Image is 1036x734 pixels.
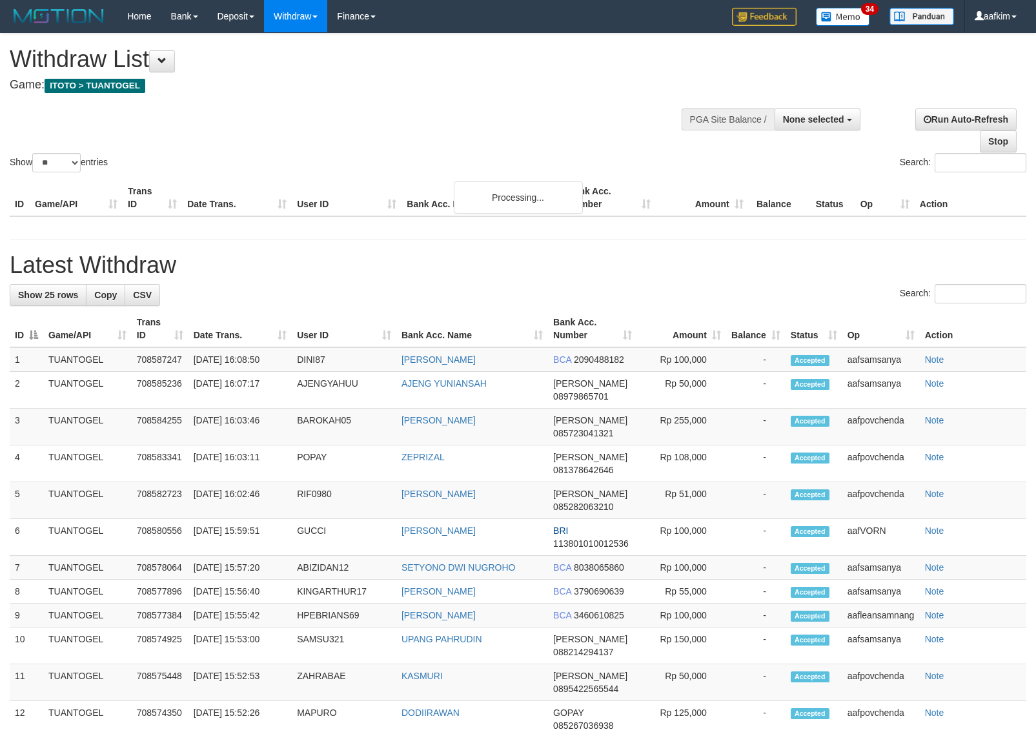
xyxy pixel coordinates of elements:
span: [PERSON_NAME] [553,378,627,389]
td: - [726,580,786,604]
th: User ID: activate to sort column ascending [292,311,396,347]
td: - [726,409,786,445]
td: 708587247 [132,347,188,372]
td: 708578064 [132,556,188,580]
img: panduan.png [889,8,954,25]
span: None selected [783,114,844,125]
label: Show entries [10,153,108,172]
a: AJENG YUNIANSAH [401,378,487,389]
td: - [726,664,786,701]
button: None selected [775,108,860,130]
th: Date Trans. [182,179,292,216]
img: Feedback.jpg [732,8,797,26]
td: GUCCI [292,519,396,556]
td: [DATE] 16:03:11 [188,445,292,482]
span: [PERSON_NAME] [553,489,627,499]
span: Accepted [791,563,829,574]
td: aafsamsanya [842,627,920,664]
td: 708577384 [132,604,188,627]
th: Game/API [30,179,123,216]
span: BCA [553,354,571,365]
td: 708585236 [132,372,188,409]
th: Balance [749,179,811,216]
span: Show 25 rows [18,290,78,300]
a: Note [925,489,944,499]
div: PGA Site Balance / [682,108,775,130]
td: 2 [10,372,43,409]
span: BCA [553,562,571,573]
a: SETYONO DWI NUGROHO [401,562,516,573]
span: Copy 08979865701 to clipboard [553,391,609,402]
td: 1 [10,347,43,372]
a: [PERSON_NAME] [401,489,476,499]
td: aafsamsanya [842,372,920,409]
span: Copy 088214294137 to clipboard [553,647,613,657]
a: Copy [86,284,125,306]
img: MOTION_logo.png [10,6,108,26]
td: Rp 150,000 [637,627,726,664]
h1: Latest Withdraw [10,252,1026,278]
td: Rp 100,000 [637,519,726,556]
td: TUANTOGEL [43,556,132,580]
span: Copy 0895422565544 to clipboard [553,684,618,694]
a: ZEPRIZAL [401,452,445,462]
td: Rp 100,000 [637,604,726,627]
td: AJENGYAHUU [292,372,396,409]
span: [PERSON_NAME] [553,671,627,681]
span: Copy 085267036938 to clipboard [553,720,613,731]
span: Copy [94,290,117,300]
a: Note [925,610,944,620]
td: TUANTOGEL [43,445,132,482]
td: 7 [10,556,43,580]
td: aafpovchenda [842,664,920,701]
td: [DATE] 15:56:40 [188,580,292,604]
span: BCA [553,610,571,620]
label: Search: [900,284,1026,303]
td: 708575448 [132,664,188,701]
th: Balance: activate to sort column ascending [726,311,786,347]
span: Copy 2090488182 to clipboard [574,354,624,365]
td: 708574925 [132,627,188,664]
td: SAMSU321 [292,627,396,664]
td: - [726,556,786,580]
div: Processing... [454,181,583,214]
a: KASMURI [401,671,443,681]
a: Note [925,378,944,389]
span: Accepted [791,671,829,682]
td: 708584255 [132,409,188,445]
span: BRI [553,525,568,536]
td: aafpovchenda [842,445,920,482]
td: aafsamsanya [842,556,920,580]
th: Trans ID: activate to sort column ascending [132,311,188,347]
td: Rp 100,000 [637,347,726,372]
td: ABIZIDAN12 [292,556,396,580]
span: Accepted [791,416,829,427]
a: [PERSON_NAME] [401,525,476,536]
td: 10 [10,627,43,664]
span: Copy 081378642646 to clipboard [553,465,613,475]
img: Button%20Memo.svg [816,8,870,26]
span: Copy 3460610825 to clipboard [574,610,624,620]
td: TUANTOGEL [43,580,132,604]
span: Accepted [791,587,829,598]
a: UPANG PAHRUDIN [401,634,482,644]
td: - [726,482,786,519]
input: Search: [935,284,1026,303]
td: 708580556 [132,519,188,556]
td: BAROKAH05 [292,409,396,445]
td: aafsamsanya [842,347,920,372]
td: RIF0980 [292,482,396,519]
th: ID [10,179,30,216]
td: ZAHRABAE [292,664,396,701]
h1: Withdraw List [10,46,678,72]
span: Accepted [791,635,829,646]
span: BCA [553,586,571,596]
td: [DATE] 15:59:51 [188,519,292,556]
input: Search: [935,153,1026,172]
a: Note [925,452,944,462]
td: TUANTOGEL [43,347,132,372]
span: [PERSON_NAME] [553,634,627,644]
span: Accepted [791,611,829,622]
th: Action [915,179,1026,216]
td: aafsamsanya [842,580,920,604]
